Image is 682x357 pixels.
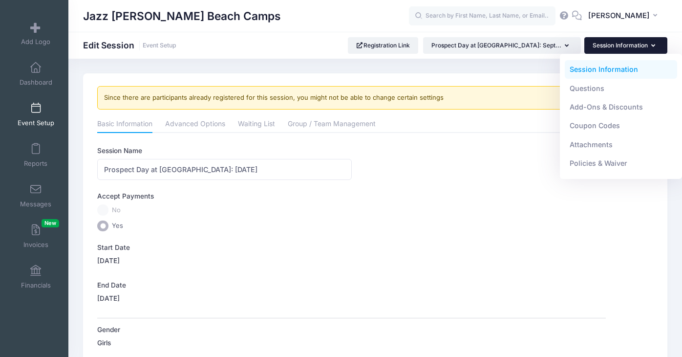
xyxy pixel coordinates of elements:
[423,37,581,54] button: Prospect Day at [GEOGRAPHIC_DATA]: Sept...
[13,178,59,213] a: Messages
[565,116,678,135] a: Coupon Codes
[112,221,123,231] span: Yes
[13,16,59,50] a: Add Logo
[13,219,59,253] a: InvoicesNew
[42,219,59,227] span: New
[24,159,47,168] span: Reports
[348,37,419,54] a: Registration Link
[20,78,52,87] span: Dashboard
[97,293,120,303] label: [DATE]
[565,154,678,173] a: Policies & Waiver
[20,200,51,208] span: Messages
[143,42,176,49] a: Event Setup
[97,325,352,335] label: Gender
[23,241,48,249] span: Invoices
[165,116,225,134] a: Advanced Options
[560,54,682,179] div: Session Information
[97,191,154,201] label: Accept Payments
[588,10,650,21] span: [PERSON_NAME]
[565,98,678,116] a: Add-Ons & Discounts
[97,159,352,180] input: Session Name
[565,60,678,79] a: Session Information
[18,119,54,127] span: Event Setup
[97,256,120,266] label: [DATE]
[409,6,555,26] input: Search by First Name, Last Name, or Email...
[13,97,59,132] a: Event Setup
[582,5,667,27] button: [PERSON_NAME]
[565,79,678,97] a: Questions
[565,135,678,154] a: Attachments
[97,243,352,252] label: Start Date
[21,281,51,290] span: Financials
[431,42,561,49] span: Prospect Day at [GEOGRAPHIC_DATA]: Sept...
[13,138,59,172] a: Reports
[97,116,152,134] a: Basic Information
[97,338,111,348] label: Girls
[21,38,50,46] span: Add Logo
[584,37,667,54] button: Session Information
[13,260,59,294] a: Financials
[288,116,376,134] a: Group / Team Management
[97,221,108,232] input: Yes
[97,86,653,110] div: Since there are participants already registered for this session, you might not be able to change...
[112,205,121,215] span: No
[13,57,59,91] a: Dashboard
[97,146,352,156] label: Session Name
[83,40,176,50] h1: Edit Session
[83,5,281,27] h1: Jazz [PERSON_NAME] Beach Camps
[238,116,275,134] a: Waiting List
[97,280,352,290] label: End Date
